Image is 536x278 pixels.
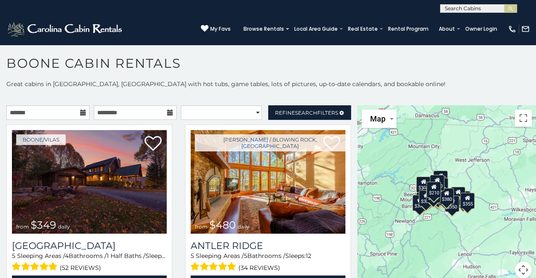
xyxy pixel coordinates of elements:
div: $305 [416,177,430,193]
a: My Favs [201,25,231,33]
span: 4 [65,252,69,260]
div: Sleeping Areas / Bathrooms / Sleeps: [191,252,345,273]
img: White-1-2.png [6,20,125,38]
span: 1 Half Baths / [107,252,145,260]
a: Diamond Creek Lodge from $349 daily [12,130,167,234]
a: Owner Login [461,23,501,35]
div: Sleeping Areas / Bathrooms / Sleeps: [12,252,167,273]
span: daily [238,223,249,230]
span: (34 reviews) [238,262,280,273]
div: $355 [460,193,475,209]
div: $325 [419,190,433,206]
span: 12 [166,252,171,260]
div: $380 [439,188,454,204]
img: Antler Ridge [191,130,345,234]
span: daily [58,223,70,230]
span: Map [370,114,385,123]
span: 5 [12,252,15,260]
img: phone-regular-white.png [508,25,516,33]
span: 12 [306,252,311,260]
h3: Diamond Creek Lodge [12,240,167,252]
span: $480 [209,219,236,231]
span: (52 reviews) [60,262,101,273]
a: Rental Program [384,23,433,35]
span: Search [295,110,317,116]
div: $250 [433,178,448,194]
a: Boone/Vilas [16,134,66,145]
span: $349 [31,219,56,231]
a: RefineSearchFilters [268,105,351,120]
a: Add to favorites [145,135,162,153]
span: Refine Filters [275,110,338,116]
div: $320 [430,175,444,191]
button: Toggle fullscreen view [515,110,532,127]
div: $930 [451,187,465,203]
a: Browse Rentals [239,23,288,35]
a: [PERSON_NAME] / Blowing Rock, [GEOGRAPHIC_DATA] [195,134,345,151]
div: $350 [444,196,459,212]
span: 5 [244,252,247,260]
div: $225 [426,187,440,203]
a: About [435,23,459,35]
img: mail-regular-white.png [521,25,530,33]
span: 5 [191,252,194,260]
a: Antler Ridge [191,240,345,252]
div: $375 [412,195,426,211]
a: Real Estate [344,23,382,35]
a: [GEOGRAPHIC_DATA] [12,240,167,252]
img: Diamond Creek Lodge [12,130,167,234]
span: My Favs [210,25,231,33]
div: $210 [426,182,441,198]
span: from [195,223,208,230]
div: $525 [433,171,448,187]
a: Local Area Guide [290,23,342,35]
span: from [16,223,29,230]
a: Antler Ridge from $480 daily [191,130,345,234]
button: Change map style [362,110,397,128]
